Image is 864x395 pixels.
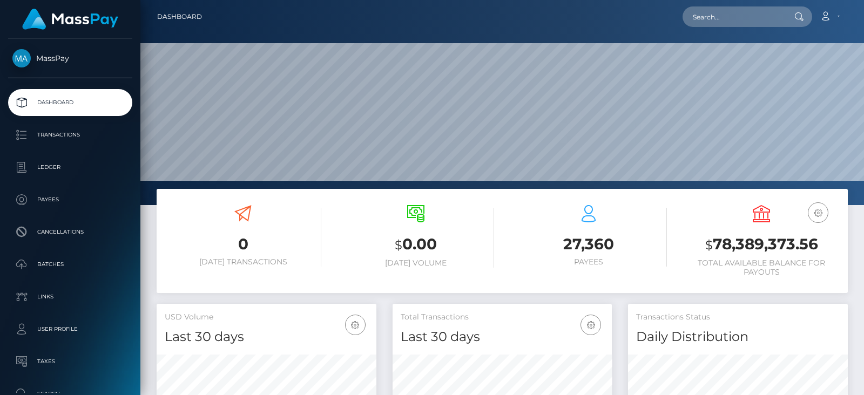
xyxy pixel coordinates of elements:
[12,256,128,273] p: Batches
[8,251,132,278] a: Batches
[683,234,840,256] h3: 78,389,373.56
[337,234,494,256] h3: 0.00
[8,121,132,148] a: Transactions
[12,321,128,337] p: User Profile
[401,328,604,346] h4: Last 30 days
[12,353,128,370] p: Taxes
[165,312,368,323] h5: USD Volume
[12,224,128,240] p: Cancellations
[337,258,494,268] h6: [DATE] Volume
[165,234,321,255] h3: 0
[705,237,713,253] small: $
[165,328,368,346] h4: Last 30 days
[8,283,132,310] a: Links
[8,89,132,116] a: Dashboard
[157,5,202,28] a: Dashboard
[8,186,132,213] a: Payees
[12,289,128,305] p: Links
[510,257,667,267] h6: Payees
[12,192,128,208] p: Payees
[8,348,132,375] a: Taxes
[12,49,31,67] img: MassPay
[165,257,321,267] h6: [DATE] Transactions
[22,9,118,30] img: MassPay Logo
[8,316,132,343] a: User Profile
[510,234,667,255] h3: 27,360
[395,237,402,253] small: $
[8,219,132,246] a: Cancellations
[12,94,128,111] p: Dashboard
[12,127,128,143] p: Transactions
[401,312,604,323] h5: Total Transactions
[636,328,840,346] h4: Daily Distribution
[12,159,128,175] p: Ledger
[8,53,132,63] span: MassPay
[683,6,784,27] input: Search...
[683,258,840,277] h6: Total Available Balance for Payouts
[8,154,132,181] a: Ledger
[636,312,840,323] h5: Transactions Status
